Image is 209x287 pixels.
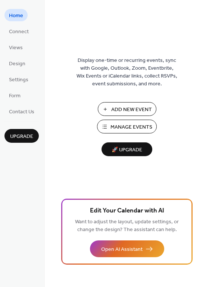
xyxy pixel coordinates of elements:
[9,108,34,116] span: Contact Us
[4,41,27,53] a: Views
[4,9,28,21] a: Home
[101,246,143,253] span: Open AI Assistant
[4,57,30,69] a: Design
[4,89,25,101] a: Form
[102,142,152,156] button: 🚀 Upgrade
[4,73,33,85] a: Settings
[9,60,25,68] span: Design
[10,133,33,141] span: Upgrade
[75,217,179,235] span: Want to adjust the layout, update settings, or change the design? The assistant can help.
[9,12,23,20] span: Home
[9,44,23,52] span: Views
[77,57,177,88] span: Display one-time or recurring events, sync with Google, Outlook, Zoom, Eventbrite, Wix Events or ...
[111,106,152,114] span: Add New Event
[110,123,152,131] span: Manage Events
[106,145,148,155] span: 🚀 Upgrade
[4,105,39,117] a: Contact Us
[90,206,164,216] span: Edit Your Calendar with AI
[9,28,29,36] span: Connect
[90,240,164,257] button: Open AI Assistant
[98,102,156,116] button: Add New Event
[9,92,21,100] span: Form
[4,25,33,37] a: Connect
[4,129,39,143] button: Upgrade
[97,120,157,133] button: Manage Events
[9,76,28,84] span: Settings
